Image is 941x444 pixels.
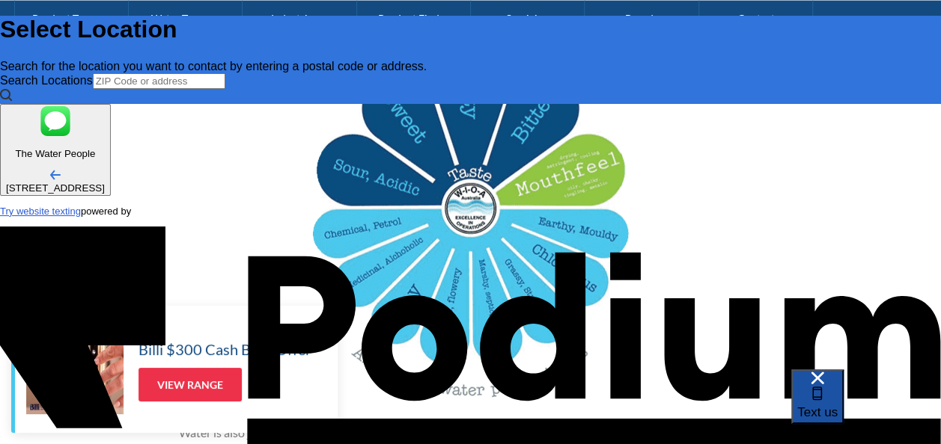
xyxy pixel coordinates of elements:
span: powered by [81,206,131,217]
div: [STREET_ADDRESS] [6,182,105,194]
p: The Water People [6,148,105,159]
input: ZIP Code or address [93,73,225,89]
iframe: podium webchat widget bubble [791,369,941,444]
